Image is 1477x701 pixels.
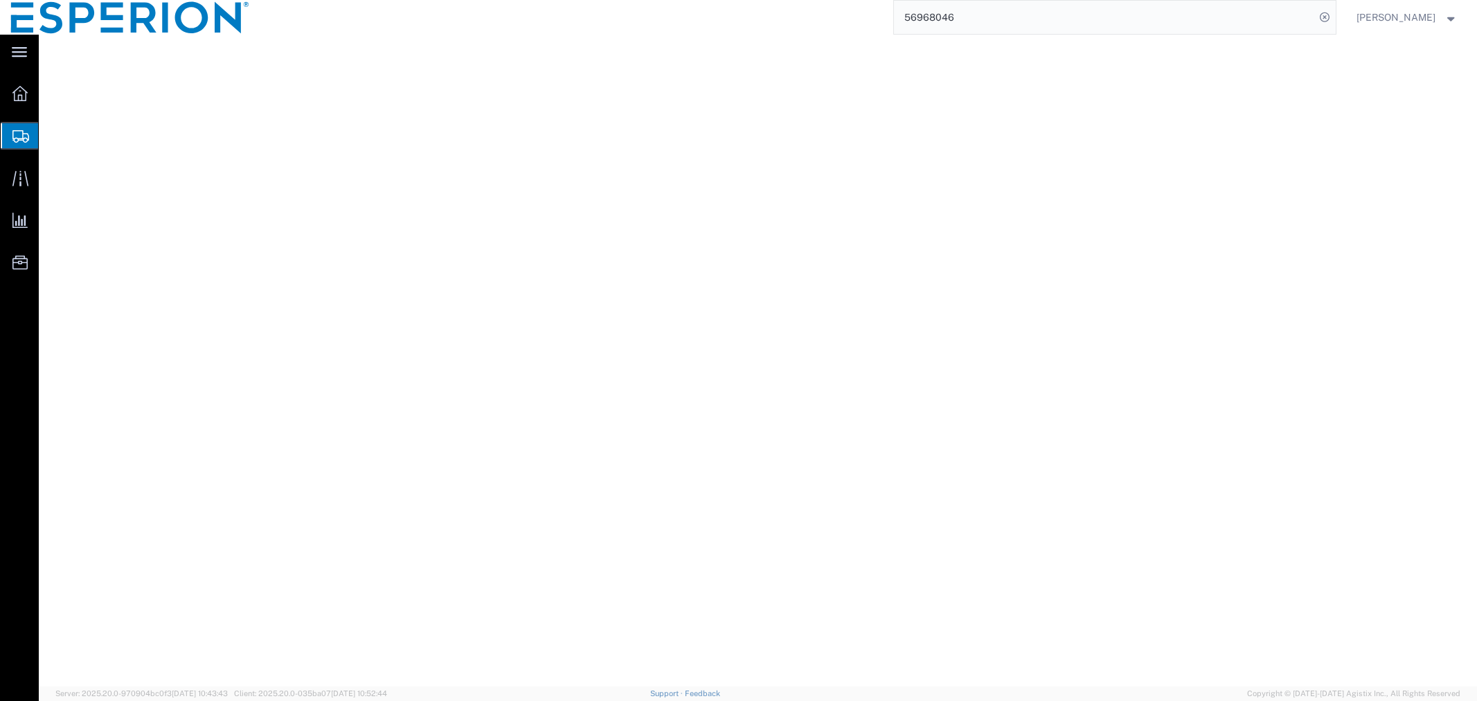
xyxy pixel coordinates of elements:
[685,689,720,698] a: Feedback
[1357,10,1435,25] span: Alexandra Breaux
[172,689,228,698] span: [DATE] 10:43:43
[650,689,685,698] a: Support
[55,689,228,698] span: Server: 2025.20.0-970904bc0f3
[234,689,387,698] span: Client: 2025.20.0-035ba07
[894,1,1315,34] input: Search for shipment number, reference number
[331,689,387,698] span: [DATE] 10:52:44
[39,35,1477,686] iframe: FS Legacy Container
[1356,9,1458,26] button: [PERSON_NAME]
[1247,688,1460,700] span: Copyright © [DATE]-[DATE] Agistix Inc., All Rights Reserved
